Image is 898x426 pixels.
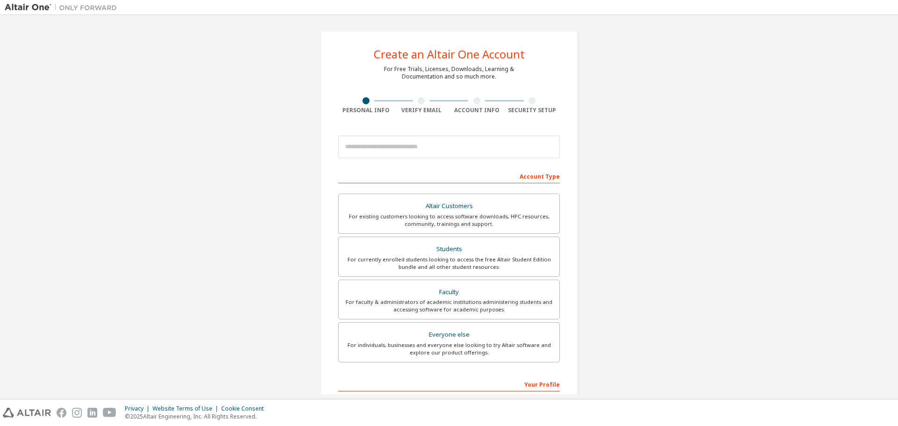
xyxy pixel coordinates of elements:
div: Privacy [125,405,152,412]
div: Security Setup [505,107,560,114]
div: For currently enrolled students looking to access the free Altair Student Edition bundle and all ... [344,256,554,271]
div: For existing customers looking to access software downloads, HPC resources, community, trainings ... [344,213,554,228]
div: For individuals, businesses and everyone else looking to try Altair software and explore our prod... [344,341,554,356]
img: altair_logo.svg [3,408,51,418]
img: Altair One [5,3,122,12]
div: Everyone else [344,328,554,341]
div: Account Info [449,107,505,114]
img: instagram.svg [72,408,82,418]
div: Website Terms of Use [152,405,221,412]
img: linkedin.svg [87,408,97,418]
div: Your Profile [338,376,560,391]
div: Faculty [344,286,554,299]
img: facebook.svg [57,408,66,418]
div: Altair Customers [344,200,554,213]
div: For Free Trials, Licenses, Downloads, Learning & Documentation and so much more. [384,65,514,80]
div: Personal Info [338,107,394,114]
div: Account Type [338,168,560,183]
div: For faculty & administrators of academic institutions administering students and accessing softwa... [344,298,554,313]
img: youtube.svg [103,408,116,418]
p: © 2025 Altair Engineering, Inc. All Rights Reserved. [125,412,269,420]
div: Students [344,243,554,256]
div: Verify Email [394,107,449,114]
div: Cookie Consent [221,405,269,412]
div: Create an Altair One Account [374,49,525,60]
